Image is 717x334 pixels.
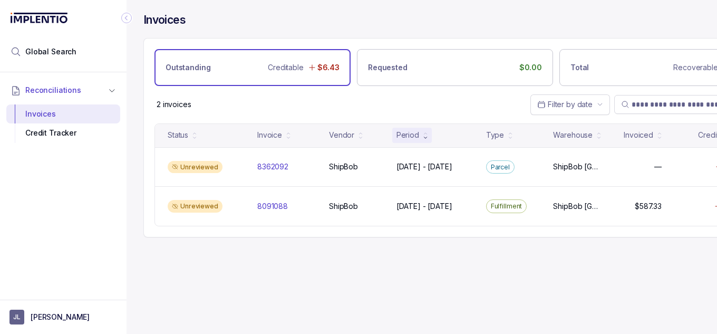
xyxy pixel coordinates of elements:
[168,161,222,174] div: Unreviewed
[329,161,358,172] p: ShipBob
[570,62,589,73] p: Total
[553,201,599,212] p: ShipBob [GEOGRAPHIC_DATA][PERSON_NAME]
[491,201,522,212] p: Fulfillment
[530,94,610,114] button: Date Range Picker
[157,99,191,110] p: 2 invoices
[396,201,452,212] p: [DATE] - [DATE]
[519,62,542,73] p: $0.00
[6,79,120,102] button: Reconciliations
[317,62,340,73] p: $6.43
[31,312,90,322] p: [PERSON_NAME]
[553,161,599,172] p: ShipBob [GEOGRAPHIC_DATA][PERSON_NAME]
[654,161,662,172] p: —
[257,201,288,212] p: 8091088
[537,99,593,110] search: Date Range Picker
[168,130,188,140] div: Status
[396,161,452,172] p: [DATE] - [DATE]
[120,12,133,24] div: Collapse Icon
[257,161,288,172] p: 8362092
[329,130,354,140] div: Vendor
[257,130,282,140] div: Invoice
[168,200,222,213] div: Unreviewed
[635,201,662,212] p: $587.33
[486,130,504,140] div: Type
[9,310,117,325] button: User initials[PERSON_NAME]
[396,130,419,140] div: Period
[143,13,186,27] h4: Invoices
[9,310,24,325] span: User initials
[15,104,112,123] div: Invoices
[368,62,408,73] p: Requested
[329,201,358,212] p: ShipBob
[548,100,593,109] span: Filter by date
[553,130,593,140] div: Warehouse
[25,46,76,57] span: Global Search
[166,62,210,73] p: Outstanding
[6,102,120,145] div: Reconciliations
[491,162,510,173] p: Parcel
[25,85,81,96] span: Reconciliations
[157,99,191,110] div: Remaining page entries
[15,123,112,142] div: Credit Tracker
[624,130,653,140] div: Invoiced
[268,62,304,73] p: Creditable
